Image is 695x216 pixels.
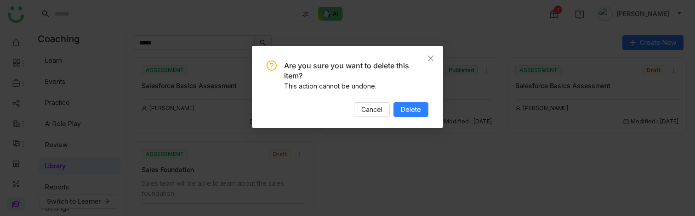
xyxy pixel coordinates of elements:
span: Are you sure you want to delete this item? [284,61,409,80]
span: Delete [401,105,421,115]
div: This action cannot be undone. [284,81,428,91]
button: Close [418,46,443,71]
span: Cancel [361,105,382,115]
button: Delete [393,102,428,117]
button: Cancel [354,102,390,117]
